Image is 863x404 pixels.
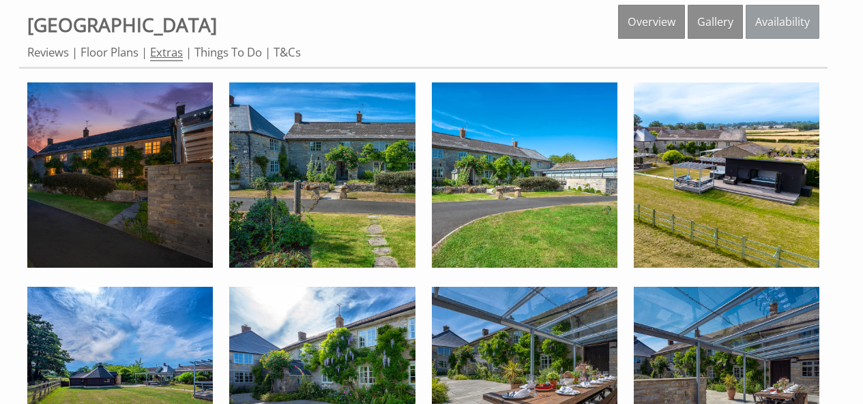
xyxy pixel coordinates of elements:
a: Availability [746,5,819,39]
a: Gallery [688,5,743,39]
a: Overview [618,5,685,39]
img: Frog Street garden airial view [634,82,819,268]
img: Our beautiful 15th century Somerset longhouse [432,82,617,268]
a: [GEOGRAPHIC_DATA] [27,12,217,37]
a: Reviews [27,44,69,60]
img: Even in the height of the Summer the pretty gardens add to the charm of the house [229,82,415,268]
img: Frog Street at dusk [27,82,213,268]
a: T&Cs [274,44,301,60]
a: Floor Plans [81,44,138,60]
a: Things To Do [194,44,262,60]
a: Extras [150,44,183,61]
